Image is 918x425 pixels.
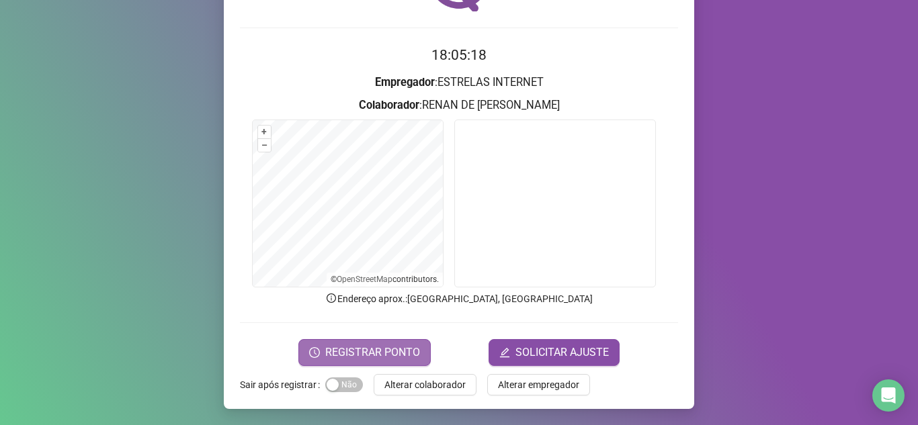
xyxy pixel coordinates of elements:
[499,347,510,358] span: edit
[325,344,420,361] span: REGISTRAR PONTO
[240,97,678,114] h3: : RENAN DE [PERSON_NAME]
[384,377,466,392] span: Alterar colaborador
[309,347,320,358] span: clock-circle
[240,374,325,395] label: Sair após registrar
[337,275,392,284] a: OpenStreetMap
[325,292,337,304] span: info-circle
[298,339,431,366] button: REGISTRAR PONTO
[359,99,419,111] strong: Colaborador
[374,374,476,395] button: Alterar colaborador
[375,76,435,89] strong: Empregador
[258,139,271,152] button: –
[431,47,487,63] time: 18:05:18
[498,377,579,392] span: Alterar empregador
[331,275,439,284] li: © contributors.
[487,374,590,395] button: Alterar empregador
[872,379,905,412] div: Open Intercom Messenger
[258,126,271,138] button: +
[489,339,620,366] button: editSOLICITAR AJUSTE
[240,291,678,306] p: Endereço aprox. : [GEOGRAPHIC_DATA], [GEOGRAPHIC_DATA]
[515,344,609,361] span: SOLICITAR AJUSTE
[240,74,678,91] h3: : ESTRELAS INTERNET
